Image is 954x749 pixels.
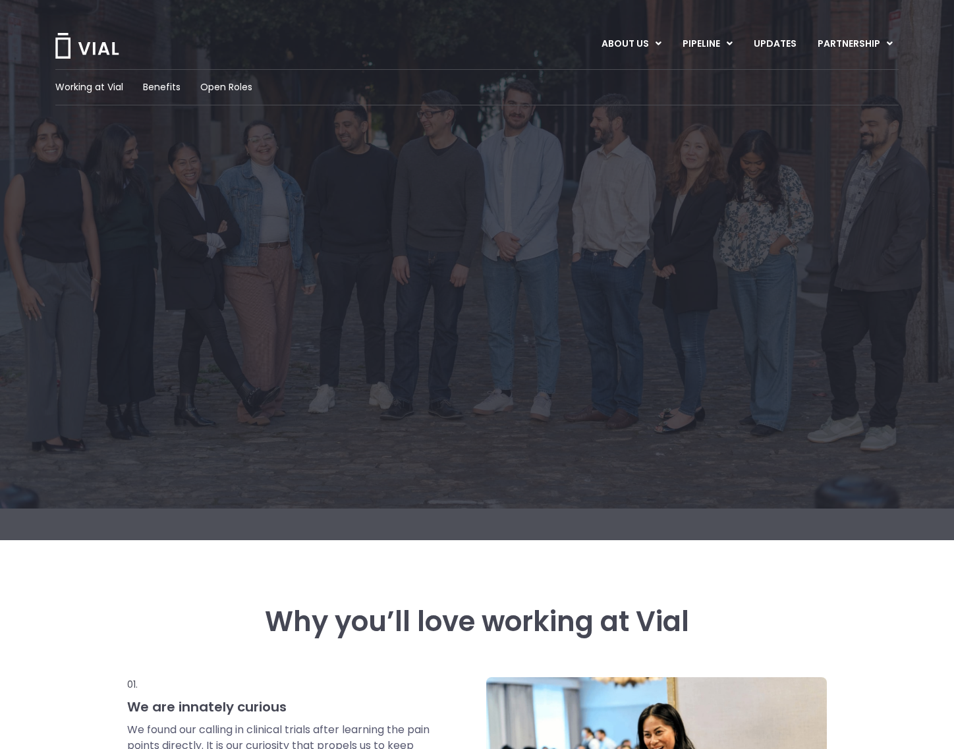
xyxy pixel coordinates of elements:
[127,677,432,692] p: 01.
[807,33,903,55] a: PARTNERSHIPMenu Toggle
[672,33,743,55] a: PIPELINEMenu Toggle
[143,80,181,94] a: Benefits
[54,33,120,59] img: Vial Logo
[591,33,671,55] a: ABOUT USMenu Toggle
[55,80,123,94] a: Working at Vial
[200,80,252,94] a: Open Roles
[127,606,827,638] h3: Why you’ll love working at Vial
[127,698,432,715] h3: We are innately curious
[743,33,806,55] a: UPDATES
